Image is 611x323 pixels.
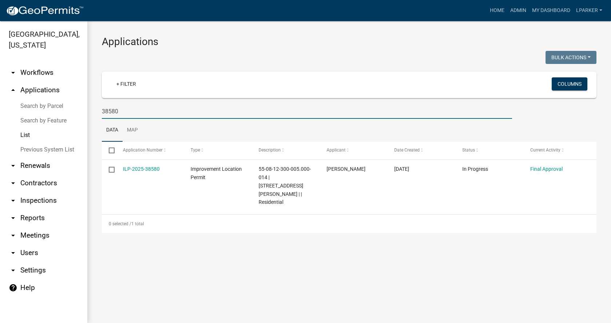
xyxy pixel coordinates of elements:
[184,142,252,159] datatable-header-cell: Type
[327,166,366,172] span: Willam Phillips
[529,4,573,17] a: My Dashboard
[455,142,523,159] datatable-header-cell: Status
[259,166,311,205] span: 55-08-12-300-005.000-014 | 2535 MIDDLE PATTON PARK RD | | Residential
[462,166,488,172] span: In Progress
[102,142,116,159] datatable-header-cell: Select
[387,142,455,159] datatable-header-cell: Date Created
[252,142,320,159] datatable-header-cell: Description
[9,86,17,94] i: arrow_drop_up
[530,148,560,153] span: Current Activity
[573,4,605,17] a: lparker
[530,166,563,172] a: Final Approval
[546,51,596,64] button: Bulk Actions
[319,142,387,159] datatable-header-cell: Applicant
[9,214,17,222] i: arrow_drop_down
[111,77,142,90] a: + Filter
[487,4,507,17] a: Home
[9,266,17,275] i: arrow_drop_down
[191,166,242,180] span: Improvement Location Permit
[9,249,17,257] i: arrow_drop_down
[394,148,420,153] span: Date Created
[9,283,17,292] i: help
[102,104,512,119] input: Search for applications
[123,119,142,142] a: Map
[116,142,184,159] datatable-header-cell: Application Number
[259,148,281,153] span: Description
[552,77,587,90] button: Columns
[109,221,131,226] span: 0 selected /
[123,148,163,153] span: Application Number
[394,166,409,172] span: 08/26/2025
[102,215,596,233] div: 1 total
[191,148,200,153] span: Type
[123,166,160,172] a: ILP-2025-38580
[9,196,17,205] i: arrow_drop_down
[327,148,346,153] span: Applicant
[9,68,17,77] i: arrow_drop_down
[9,231,17,240] i: arrow_drop_down
[462,148,475,153] span: Status
[102,119,123,142] a: Data
[507,4,529,17] a: Admin
[523,142,591,159] datatable-header-cell: Current Activity
[102,36,596,48] h3: Applications
[9,179,17,187] i: arrow_drop_down
[9,161,17,170] i: arrow_drop_down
